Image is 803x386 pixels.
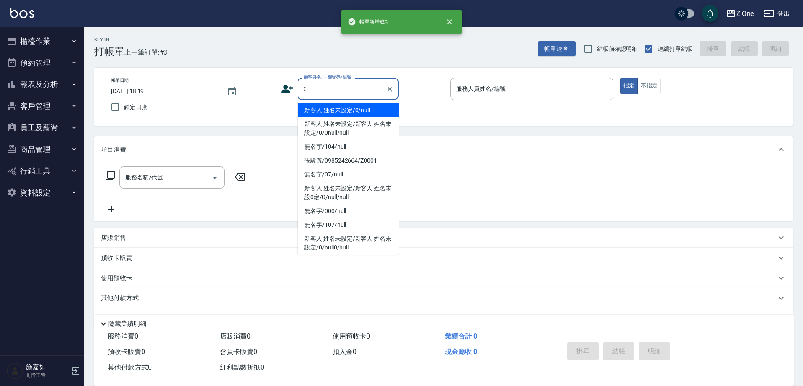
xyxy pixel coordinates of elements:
[298,181,399,204] li: 新客人 姓名未設定/新客人 姓名未設0定/0/null/null
[108,363,152,371] span: 其他付款方式 0
[101,254,132,263] p: 預收卡販賣
[3,182,81,204] button: 資料設定
[445,348,477,356] span: 現金應收 0
[3,117,81,139] button: 員工及薪資
[108,320,146,328] p: 隱藏業績明細
[208,171,222,184] button: Open
[10,8,34,18] img: Logo
[94,248,793,268] div: 預收卡販賣
[348,18,390,26] span: 帳單新增成功
[101,314,132,323] p: 備註及來源
[124,47,168,58] span: 上一筆訂單:#3
[298,232,399,255] li: 新客人 姓名未設定/新客人 姓名未設定/0/null0/null
[94,136,793,163] div: 項目消費
[108,332,138,340] span: 服務消費 0
[658,45,693,53] span: 連續打單結帳
[637,78,661,94] button: 不指定
[298,154,399,168] li: 張駿彥/0985242664/Z0001
[333,348,357,356] span: 扣入金 0
[3,30,81,52] button: 櫃檯作業
[220,363,264,371] span: 紅利點數折抵 0
[384,83,396,95] button: Clear
[111,77,129,84] label: 帳單日期
[445,332,477,340] span: 業績合計 0
[222,81,242,102] button: Choose date, selected date is 2025-09-20
[298,103,399,117] li: 新客人 姓名未設定/0/null
[440,13,459,31] button: close
[3,74,81,95] button: 報表及分析
[298,218,399,232] li: 無名字/107/null
[220,348,257,356] span: 會員卡販賣 0
[94,288,793,308] div: 其他付款方式
[3,95,81,117] button: 客戶管理
[124,103,148,112] span: 鎖定日期
[761,6,793,21] button: 登出
[7,362,24,379] img: Person
[3,52,81,74] button: 預約管理
[220,332,251,340] span: 店販消費 0
[26,363,69,371] h5: 施嘉如
[736,8,754,19] div: Z One
[26,371,69,379] p: 高階主管
[702,5,718,22] button: save
[304,74,351,80] label: 顧客姓名/手機號碼/編號
[101,294,143,303] p: 其他付款方式
[298,204,399,218] li: 無名字/000/null
[101,145,126,154] p: 項目消費
[101,274,132,283] p: 使用預收卡
[94,37,124,42] h2: Key In
[723,5,757,22] button: Z One
[94,228,793,248] div: 店販銷售
[111,84,219,98] input: YYYY/MM/DD hh:mm
[94,46,124,58] h3: 打帳單
[298,140,399,154] li: 無名字/104/null
[597,45,638,53] span: 結帳前確認明細
[94,268,793,288] div: 使用預收卡
[101,234,126,242] p: 店販銷售
[298,117,399,140] li: 新客人 姓名未設定/新客人 姓名未設定/0/0null/null
[620,78,638,94] button: 指定
[108,348,145,356] span: 預收卡販賣 0
[3,139,81,160] button: 商品管理
[3,160,81,182] button: 行銷工具
[298,168,399,181] li: 無名字/07/null
[538,41,576,57] button: 帳單速查
[333,332,370,340] span: 使用預收卡 0
[94,308,793,328] div: 備註及來源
